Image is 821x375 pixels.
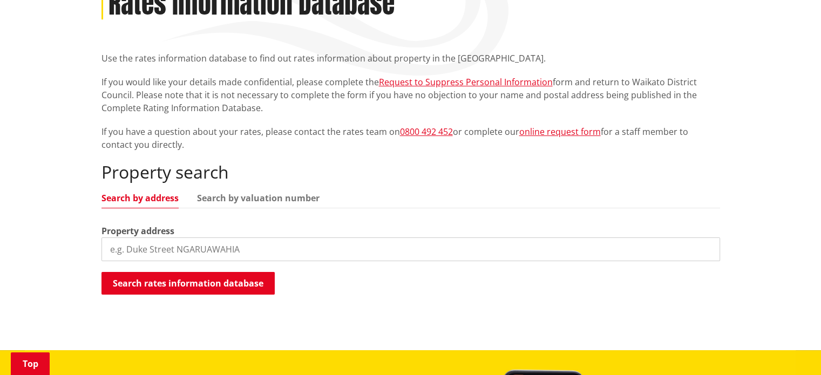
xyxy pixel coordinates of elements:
a: online request form [519,126,601,138]
a: Search by valuation number [197,194,320,202]
p: If you would like your details made confidential, please complete the form and return to Waikato ... [101,76,720,114]
p: Use the rates information database to find out rates information about property in the [GEOGRAPHI... [101,52,720,65]
a: 0800 492 452 [400,126,453,138]
p: If you have a question about your rates, please contact the rates team on or complete our for a s... [101,125,720,151]
a: Top [11,352,50,375]
input: e.g. Duke Street NGARUAWAHIA [101,237,720,261]
a: Request to Suppress Personal Information [379,76,553,88]
label: Property address [101,224,174,237]
a: Search by address [101,194,179,202]
h2: Property search [101,162,720,182]
iframe: Messenger Launcher [771,330,810,369]
button: Search rates information database [101,272,275,295]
